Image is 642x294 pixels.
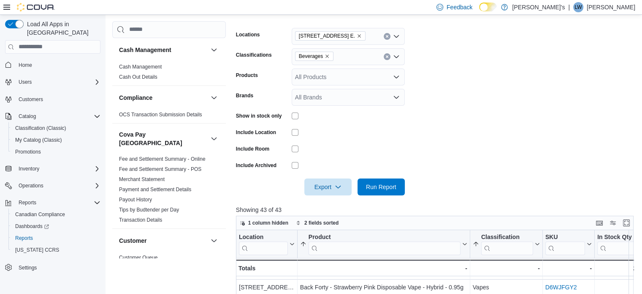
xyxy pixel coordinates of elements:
[12,245,62,255] a: [US_STATE] CCRS
[300,267,467,277] div: Back Forty - Strawberry Kiwi Ice 510 Thread Cartridge - Hybrid - 0.95g
[621,218,631,228] button: Enter fullscreen
[2,180,104,192] button: Operations
[15,262,100,272] span: Settings
[2,59,104,71] button: Home
[12,123,70,133] a: Classification (Classic)
[15,181,100,191] span: Operations
[12,135,65,145] a: My Catalog (Classic)
[119,64,162,70] a: Cash Management
[15,77,35,87] button: Users
[12,221,100,231] span: Dashboards
[545,233,585,241] div: SKU
[473,282,540,292] div: Vapes
[15,164,100,174] span: Inventory
[19,96,43,103] span: Customers
[236,206,638,214] p: Showing 43 of 43
[236,92,253,99] label: Brands
[209,236,219,246] button: Customer
[299,32,355,40] span: [STREET_ADDRESS] E.
[12,209,100,220] span: Canadian Compliance
[15,137,62,143] span: My Catalog (Classic)
[15,125,66,132] span: Classification (Classic)
[293,218,342,228] button: 2 fields sorted
[236,146,269,152] label: Include Room
[236,72,258,79] label: Products
[597,233,637,255] div: In Stock Qty
[8,134,104,146] button: My Catalog (Classic)
[15,111,100,121] span: Catalog
[2,110,104,122] button: Catalog
[15,77,100,87] span: Users
[479,3,497,11] input: Dark Mode
[12,221,52,231] a: Dashboards
[119,254,157,261] span: Customer Queue
[119,46,207,54] button: Cash Management
[473,233,540,255] button: Classification
[12,233,100,243] span: Reports
[15,60,100,70] span: Home
[304,179,352,195] button: Export
[236,113,282,119] label: Show in stock only
[2,76,104,88] button: Users
[295,31,366,41] span: 676 River Rd. E.
[309,233,461,255] div: Product
[2,197,104,209] button: Reports
[17,3,55,11] img: Cova
[236,129,276,136] label: Include Location
[8,209,104,220] button: Canadian Compliance
[597,233,637,241] div: In Stock Qty
[12,209,68,220] a: Canadian Compliance
[248,220,288,226] span: 1 column hidden
[239,233,288,241] div: Location
[209,134,219,144] button: Cova Pay [GEOGRAPHIC_DATA]
[15,247,59,253] span: [US_STATE] CCRS
[8,232,104,244] button: Reports
[545,233,592,255] button: SKU
[19,165,39,172] span: Inventory
[119,217,162,223] span: Transaction Details
[119,63,162,70] span: Cash Management
[12,135,100,145] span: My Catalog (Classic)
[119,74,157,80] a: Cash Out Details
[309,233,461,241] div: Product
[304,220,339,226] span: 2 fields sorted
[568,2,570,12] p: |
[239,233,288,255] div: Location
[447,3,472,11] span: Feedback
[8,244,104,256] button: [US_STATE] CCRS
[12,147,44,157] a: Promotions
[24,20,100,37] span: Load All Apps in [GEOGRAPHIC_DATA]
[119,187,191,192] a: Payment and Settlement Details
[238,263,295,273] div: Totals
[384,53,390,60] button: Clear input
[587,2,635,12] p: [PERSON_NAME]
[112,154,226,228] div: Cova Pay [GEOGRAPHIC_DATA]
[119,93,152,102] h3: Compliance
[209,93,219,103] button: Compliance
[236,162,276,169] label: Include Archived
[236,31,260,38] label: Locations
[573,2,583,12] div: Leah Warren
[479,11,479,12] span: Dark Mode
[119,176,165,182] a: Merchant Statement
[357,33,362,38] button: Remove 676 River Rd. E. from selection in this group
[15,263,40,273] a: Settings
[236,218,292,228] button: 1 column hidden
[119,156,206,162] a: Fee and Settlement Summary - Online
[119,46,171,54] h3: Cash Management
[112,62,226,85] div: Cash Management
[473,263,540,273] div: -
[15,223,49,230] span: Dashboards
[119,112,202,118] a: OCS Transaction Submission Details
[119,166,201,172] a: Fee and Settlement Summary - POS
[393,74,400,80] button: Open list of options
[594,218,604,228] button: Keyboard shortcuts
[15,164,43,174] button: Inventory
[239,282,295,292] div: [STREET_ADDRESS] E.
[119,130,207,147] button: Cova Pay [GEOGRAPHIC_DATA]
[15,148,41,155] span: Promotions
[119,206,179,213] span: Tips by Budtender per Day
